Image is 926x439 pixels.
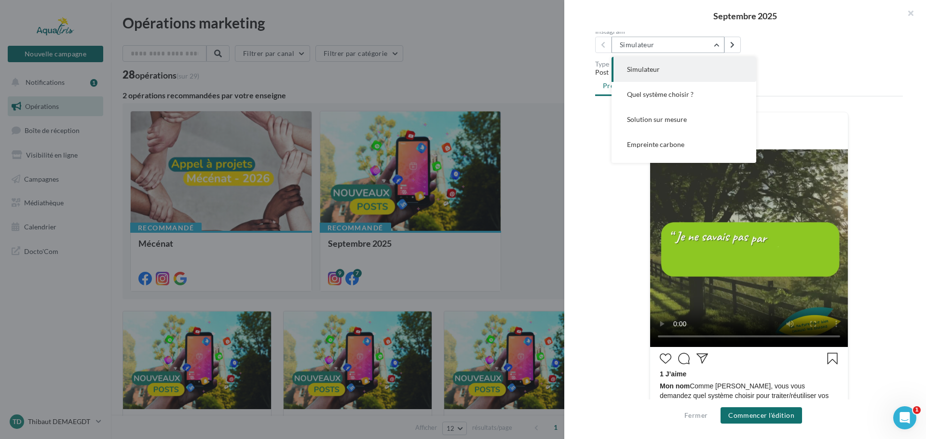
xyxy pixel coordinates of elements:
[893,406,916,429] iframe: Intercom live chat
[595,67,903,77] div: Post
[627,115,687,123] span: Solution sur mesure
[696,353,708,364] svg: Partager la publication
[660,382,690,390] span: Mon nom
[595,61,903,67] div: Type
[660,369,838,381] div: 1 J’aime
[627,140,684,148] span: Empreinte carbone
[612,132,756,157] button: Empreinte carbone
[595,28,745,35] div: Instagram
[721,407,802,424] button: Commencer l'édition
[627,90,694,98] span: Quel système choisir ?
[678,353,690,364] svg: Commenter
[627,65,660,73] span: Simulateur
[612,82,756,107] button: Quel système choisir ?
[660,353,671,364] svg: J’aime
[827,353,838,364] svg: Enregistrer
[612,37,724,53] button: Simulateur
[681,410,711,421] button: Fermer
[612,107,756,132] button: Solution sur mesure
[612,57,756,82] button: Simulateur
[913,406,921,414] span: 1
[580,12,911,20] div: Septembre 2025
